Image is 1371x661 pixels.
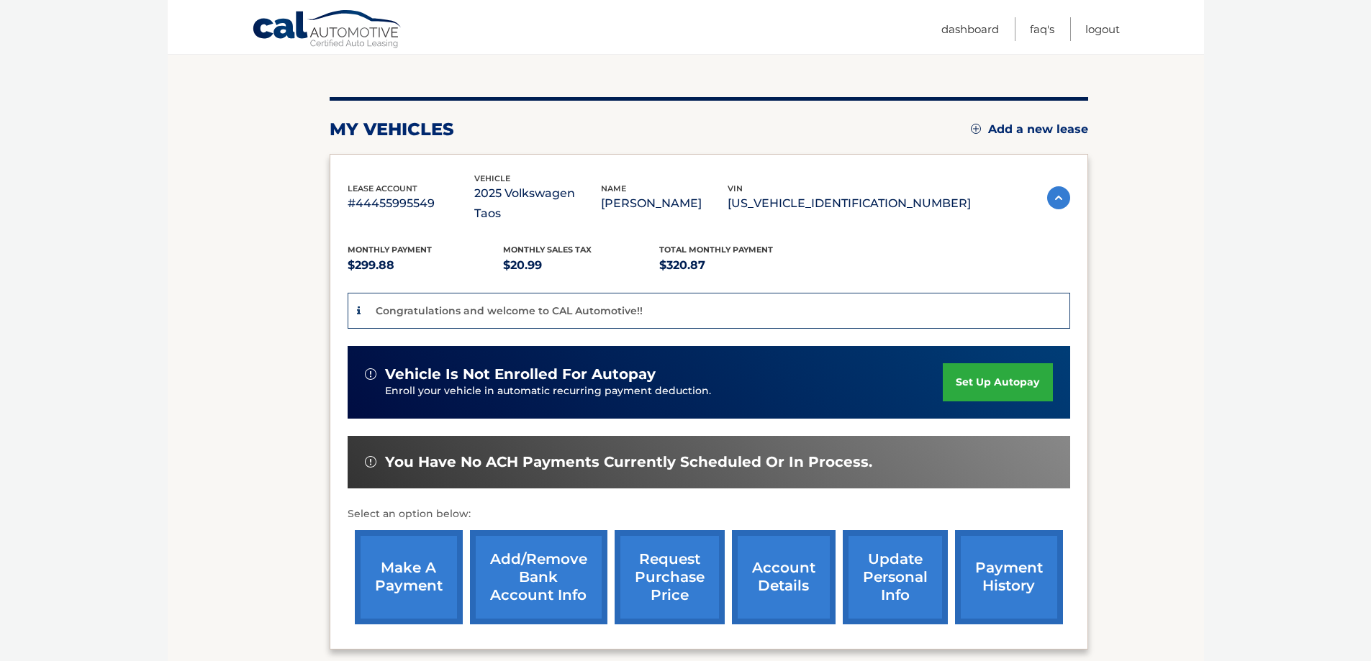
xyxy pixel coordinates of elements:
[474,173,510,183] span: vehicle
[385,365,656,383] span: vehicle is not enrolled for autopay
[1085,17,1120,41] a: Logout
[355,530,463,624] a: make a payment
[385,383,944,399] p: Enroll your vehicle in automatic recurring payment deduction.
[971,124,981,134] img: add.svg
[659,245,773,255] span: Total Monthly Payment
[330,119,454,140] h2: my vehicles
[843,530,948,624] a: update personal info
[728,183,743,193] span: vin
[365,368,376,380] img: alert-white.svg
[941,17,999,41] a: Dashboard
[348,506,1070,523] p: Select an option below:
[348,193,474,214] p: #44455995549
[252,9,403,51] a: Cal Automotive
[348,183,417,193] span: lease account
[955,530,1063,624] a: payment history
[732,530,836,624] a: account details
[348,245,432,255] span: Monthly Payment
[615,530,725,624] a: request purchase price
[1030,17,1054,41] a: FAQ's
[943,363,1052,401] a: set up autopay
[348,255,504,275] p: $299.88
[474,183,601,224] p: 2025 Volkswagen Taos
[1047,186,1070,209] img: accordion-active.svg
[376,304,643,317] p: Congratulations and welcome to CAL Automotive!!
[365,456,376,468] img: alert-white.svg
[659,255,815,275] p: $320.87
[601,193,728,214] p: [PERSON_NAME]
[601,183,626,193] span: name
[728,193,971,214] p: [US_VEHICLE_IDENTIFICATION_NUMBER]
[385,453,872,471] span: You have no ACH payments currently scheduled or in process.
[470,530,607,624] a: Add/Remove bank account info
[971,122,1088,137] a: Add a new lease
[503,255,659,275] p: $20.99
[503,245,592,255] span: Monthly sales Tax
